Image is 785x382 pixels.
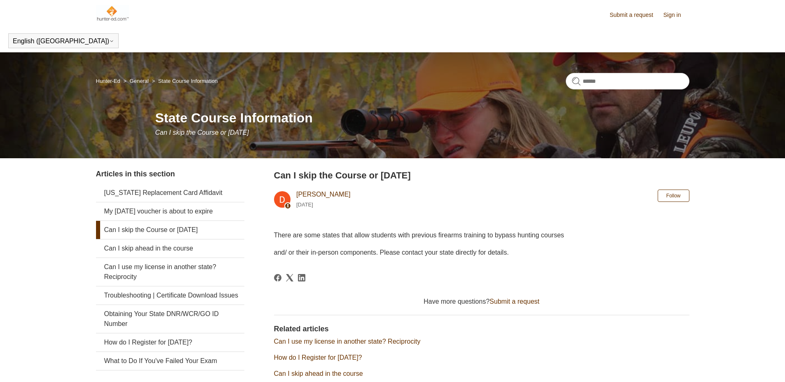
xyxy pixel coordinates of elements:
[658,190,689,202] button: Follow Article
[274,274,281,281] a: Facebook
[155,108,689,128] h1: State Course Information
[757,354,779,376] div: Live chat
[298,274,305,281] a: LinkedIn
[96,221,244,239] a: Can I skip the Course or [DATE]
[130,78,149,84] a: General
[274,169,689,182] h2: Can I skip the Course or field day
[274,297,689,307] div: Have more questions?
[155,129,249,136] span: Can I skip the Course or [DATE]
[274,338,421,345] a: Can I use my license in another state? Reciprocity
[96,170,175,178] span: Articles in this section
[274,354,362,361] a: How do I Register for [DATE]?
[122,78,150,84] li: General
[96,78,120,84] a: Hunter-Ed
[286,274,293,281] a: X Corp
[274,274,281,281] svg: Share this page on Facebook
[609,11,661,19] a: Submit a request
[96,333,244,352] a: How do I Register for [DATE]?
[296,202,313,208] time: 02/12/2024, 17:17
[158,78,218,84] a: State Course Information
[96,352,244,370] a: What to Do If You've Failed Your Exam
[96,202,244,220] a: My [DATE] voucher is about to expire
[96,184,244,202] a: [US_STATE] Replacement Card Affidavit
[96,286,244,305] a: Troubleshooting | Certificate Download Issues
[566,73,689,89] input: Search
[274,323,689,335] h2: Related articles
[96,239,244,258] a: Can I skip ahead in the course
[490,298,539,305] a: Submit a request
[13,37,114,45] button: English ([GEOGRAPHIC_DATA])
[286,274,293,281] svg: Share this page on X Corp
[96,5,129,21] img: Hunter-Ed Help Center home page
[96,305,244,333] a: Obtaining Your State DNR/WCR/GO ID Number
[274,249,509,256] span: and/ or their in-person components. Please contact your state directly for details.
[296,191,351,198] a: [PERSON_NAME]
[274,232,564,239] span: There are some states that allow students with previous firearms training to bypass hunting courses
[150,78,218,84] li: State Course Information
[274,370,363,377] a: Can I skip ahead in the course
[298,274,305,281] svg: Share this page on LinkedIn
[663,11,689,19] a: Sign in
[96,78,122,84] li: Hunter-Ed
[96,258,244,286] a: Can I use my license in another state? Reciprocity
